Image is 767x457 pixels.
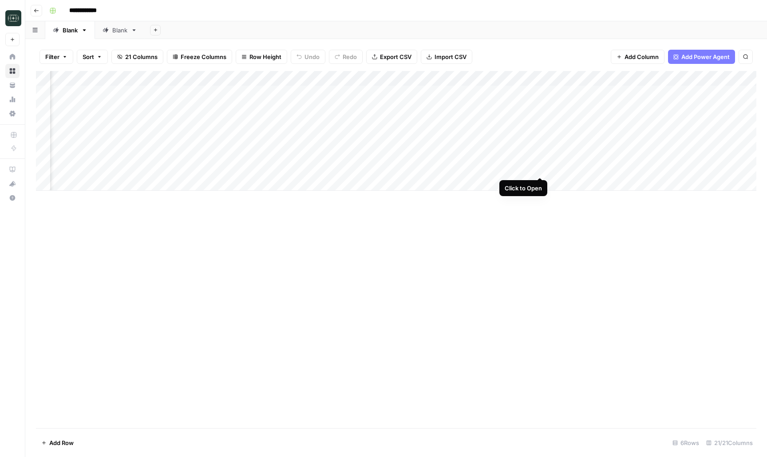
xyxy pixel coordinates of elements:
[5,50,20,64] a: Home
[249,52,281,61] span: Row Height
[5,78,20,92] a: Your Data
[5,177,20,191] button: What's new?
[5,10,21,26] img: Catalyst Logo
[421,50,472,64] button: Import CSV
[236,50,287,64] button: Row Height
[49,438,74,447] span: Add Row
[5,64,20,78] a: Browse
[669,436,703,450] div: 6 Rows
[40,50,73,64] button: Filter
[125,52,158,61] span: 21 Columns
[111,50,163,64] button: 21 Columns
[77,50,108,64] button: Sort
[366,50,417,64] button: Export CSV
[5,7,20,29] button: Workspace: Catalyst
[380,52,411,61] span: Export CSV
[167,50,232,64] button: Freeze Columns
[5,191,20,205] button: Help + Support
[505,184,542,193] div: Click to Open
[181,52,226,61] span: Freeze Columns
[45,21,95,39] a: Blank
[681,52,730,61] span: Add Power Agent
[304,52,320,61] span: Undo
[83,52,94,61] span: Sort
[95,21,145,39] a: Blank
[343,52,357,61] span: Redo
[435,52,467,61] span: Import CSV
[703,436,756,450] div: 21/21 Columns
[329,50,363,64] button: Redo
[5,106,20,121] a: Settings
[668,50,735,64] button: Add Power Agent
[5,92,20,106] a: Usage
[112,26,127,35] div: Blank
[45,52,59,61] span: Filter
[291,50,325,64] button: Undo
[611,50,664,64] button: Add Column
[6,177,19,190] div: What's new?
[5,162,20,177] a: AirOps Academy
[625,52,659,61] span: Add Column
[63,26,78,35] div: Blank
[36,436,79,450] button: Add Row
